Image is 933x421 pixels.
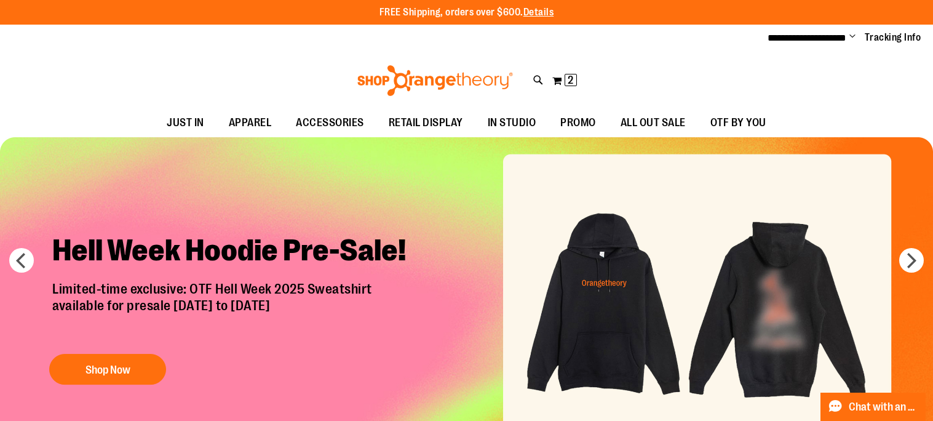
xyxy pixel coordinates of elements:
[43,223,427,391] a: Hell Week Hoodie Pre-Sale! Limited-time exclusive: OTF Hell Week 2025 Sweatshirtavailable for pre...
[820,393,926,421] button: Chat with an Expert
[488,109,536,137] span: IN STUDIO
[710,109,766,137] span: OTF BY YOU
[523,7,554,18] a: Details
[296,109,364,137] span: ACCESSORIES
[621,109,686,137] span: ALL OUT SALE
[865,31,921,44] a: Tracking Info
[389,109,463,137] span: RETAIL DISPLAY
[560,109,596,137] span: PROMO
[43,223,427,281] h2: Hell Week Hoodie Pre-Sale!
[849,31,856,44] button: Account menu
[49,354,166,385] button: Shop Now
[568,74,573,86] span: 2
[43,281,427,342] p: Limited-time exclusive: OTF Hell Week 2025 Sweatshirt available for presale [DATE] to [DATE]
[167,109,204,137] span: JUST IN
[229,109,272,137] span: APPAREL
[355,65,515,96] img: Shop Orangetheory
[849,401,918,413] span: Chat with an Expert
[379,6,554,20] p: FREE Shipping, orders over $600.
[899,248,924,273] button: next
[9,248,34,273] button: prev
